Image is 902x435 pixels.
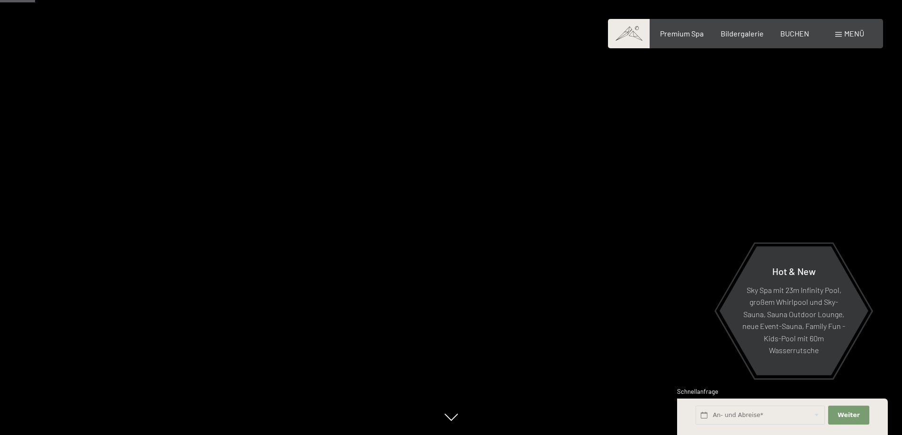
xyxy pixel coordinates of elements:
[742,284,845,356] p: Sky Spa mit 23m Infinity Pool, großem Whirlpool und Sky-Sauna, Sauna Outdoor Lounge, neue Event-S...
[660,29,704,38] a: Premium Spa
[677,388,718,395] span: Schnellanfrage
[780,29,809,38] a: BUCHEN
[721,29,764,38] a: Bildergalerie
[838,411,860,419] span: Weiter
[828,406,869,425] button: Weiter
[719,246,869,376] a: Hot & New Sky Spa mit 23m Infinity Pool, großem Whirlpool und Sky-Sauna, Sauna Outdoor Lounge, ne...
[772,265,816,276] span: Hot & New
[844,29,864,38] span: Menü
